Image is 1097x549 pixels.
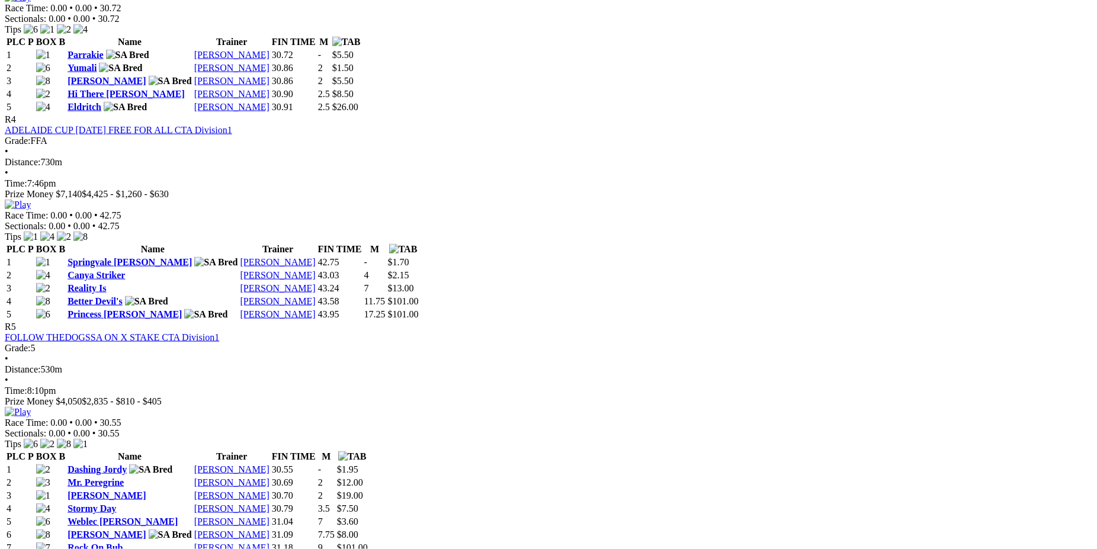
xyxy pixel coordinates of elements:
text: - [318,464,321,474]
span: BOX [36,451,57,461]
th: FIN TIME [317,243,363,255]
a: Canya Striker [68,270,125,280]
span: BOX [36,244,57,254]
span: Distance: [5,364,40,374]
img: SA Bred [194,257,238,268]
td: 42.75 [317,256,363,268]
span: $1.70 [387,257,409,267]
img: 2 [57,232,71,242]
text: 17.25 [364,309,385,319]
td: 43.24 [317,282,363,294]
span: B [59,451,65,461]
span: $2,835 - $810 - $405 [82,396,162,406]
span: $4,425 - $1,260 - $630 [82,189,169,199]
th: FIN TIME [271,36,316,48]
img: TAB [338,451,367,462]
td: 1 [6,49,34,61]
a: Stormy Day [68,503,116,513]
div: 530m [5,364,1092,375]
span: Distance: [5,157,40,167]
span: $12.00 [337,477,363,487]
span: • [69,418,73,428]
td: 2 [6,477,34,489]
span: Grade: [5,136,31,146]
span: $7.50 [337,503,358,513]
span: $19.00 [337,490,363,500]
span: 0.00 [73,428,90,438]
img: SA Bred [129,464,172,475]
span: 0.00 [49,14,65,24]
span: $8.00 [337,529,358,540]
td: 30.72 [271,49,316,61]
span: $1.50 [332,63,354,73]
span: 30.72 [98,14,119,24]
span: $5.50 [332,76,354,86]
td: 43.58 [317,296,363,307]
span: • [68,14,71,24]
text: 2.5 [318,102,330,112]
text: 7.75 [318,529,335,540]
span: P [28,451,34,461]
a: Dashing Jordy [68,464,127,474]
td: 30.86 [271,75,316,87]
img: SA Bred [104,102,147,113]
img: SA Bred [106,50,149,60]
span: Race Time: [5,3,48,13]
div: FFA [5,136,1092,146]
text: 4 [364,270,368,280]
img: 8 [73,232,88,242]
text: 2 [318,76,323,86]
a: FOLLOW THEDOGSSA ON X STAKE CTA Division1 [5,332,219,342]
text: 2 [318,63,323,73]
td: 1 [6,256,34,268]
span: Race Time: [5,210,48,220]
td: 4 [6,88,34,100]
td: 30.79 [271,503,316,515]
img: 6 [24,439,38,450]
img: 8 [36,529,50,540]
span: 0.00 [50,418,67,428]
span: $101.00 [387,309,418,319]
a: [PERSON_NAME] [194,477,270,487]
img: 2 [36,283,50,294]
a: [PERSON_NAME] [240,296,315,306]
img: SA Bred [184,309,227,320]
span: 30.72 [100,3,121,13]
span: R4 [5,114,16,124]
img: Play [5,200,31,210]
td: 31.09 [271,529,316,541]
div: 5 [5,343,1092,354]
th: M [363,243,386,255]
a: [PERSON_NAME] [240,257,315,267]
span: • [69,3,73,13]
span: 0.00 [75,418,92,428]
span: BOX [36,37,57,47]
span: $8.50 [332,89,354,99]
text: 2 [318,477,323,487]
span: 30.55 [98,428,119,438]
td: 2 [6,62,34,74]
span: $26.00 [332,102,358,112]
span: PLC [7,37,25,47]
th: M [317,36,331,48]
td: 30.55 [271,464,316,476]
td: 4 [6,503,34,515]
span: $101.00 [387,296,418,306]
span: Grade: [5,343,31,353]
span: • [92,221,96,231]
span: 42.75 [100,210,121,220]
a: Weblec [PERSON_NAME] [68,516,178,526]
div: Prize Money $7,140 [5,189,1092,200]
img: SA Bred [149,76,192,86]
a: Princess [PERSON_NAME] [68,309,182,319]
th: Name [67,243,238,255]
a: [PERSON_NAME] [194,50,270,60]
div: 730m [5,157,1092,168]
span: Time: [5,386,27,396]
span: Time: [5,178,27,188]
span: • [92,14,96,24]
span: • [68,221,71,231]
span: • [94,418,98,428]
span: 0.00 [73,14,90,24]
td: 43.95 [317,309,363,320]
